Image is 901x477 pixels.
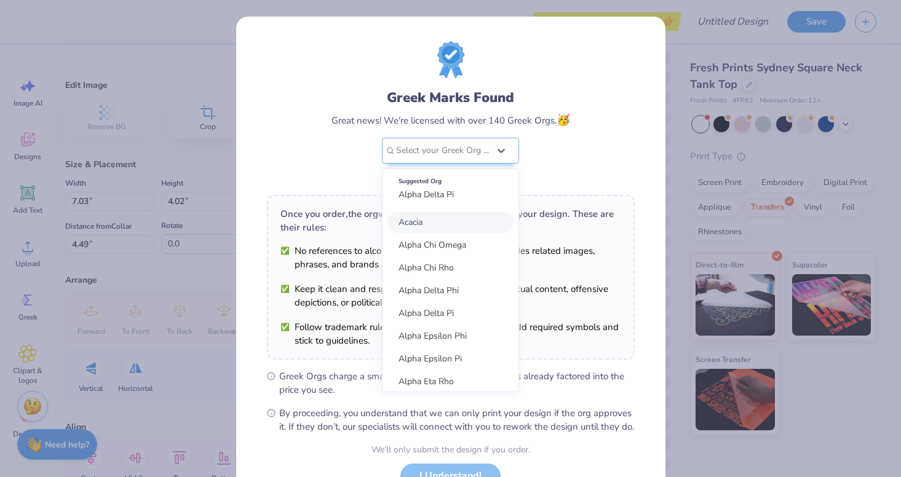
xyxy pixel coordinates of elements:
[557,112,570,127] span: 🥳
[399,175,502,188] div: Suggested Org
[280,207,621,234] div: Once you order, the org will need to review and approve your design. These are their rules:
[280,282,621,309] li: Keep it clean and respectful. No violence, profanity, sexual content, offensive depictions, or po...
[371,443,530,456] div: We’ll only submit the design if you order.
[279,406,635,433] span: By proceeding, you understand that we can only print your design if the org approves it. If they ...
[399,330,467,342] span: Alpha Epsilon Phi
[279,369,635,396] span: Greek Orgs charge a small fee for using their marks. That’s already factored into the price you see.
[387,88,514,108] div: Greek Marks Found
[399,376,454,387] span: Alpha Eta Rho
[399,262,454,274] span: Alpha Chi Rho
[280,320,621,347] li: Follow trademark rules. Use trademarks as they are, add required symbols and stick to guidelines.
[399,307,454,319] span: Alpha Delta Pi
[437,41,464,78] img: License badge
[331,112,570,128] div: Great news! We're licensed with over 140 Greek Orgs.
[399,285,459,296] span: Alpha Delta Phi
[399,239,466,251] span: Alpha Chi Omega
[280,244,621,271] li: No references to alcohol, drugs, or smoking. This includes related images, phrases, and brands re...
[399,353,462,365] span: Alpha Epsilon Pi
[399,216,423,228] span: Acacia
[399,189,454,200] span: Alpha Delta Pi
